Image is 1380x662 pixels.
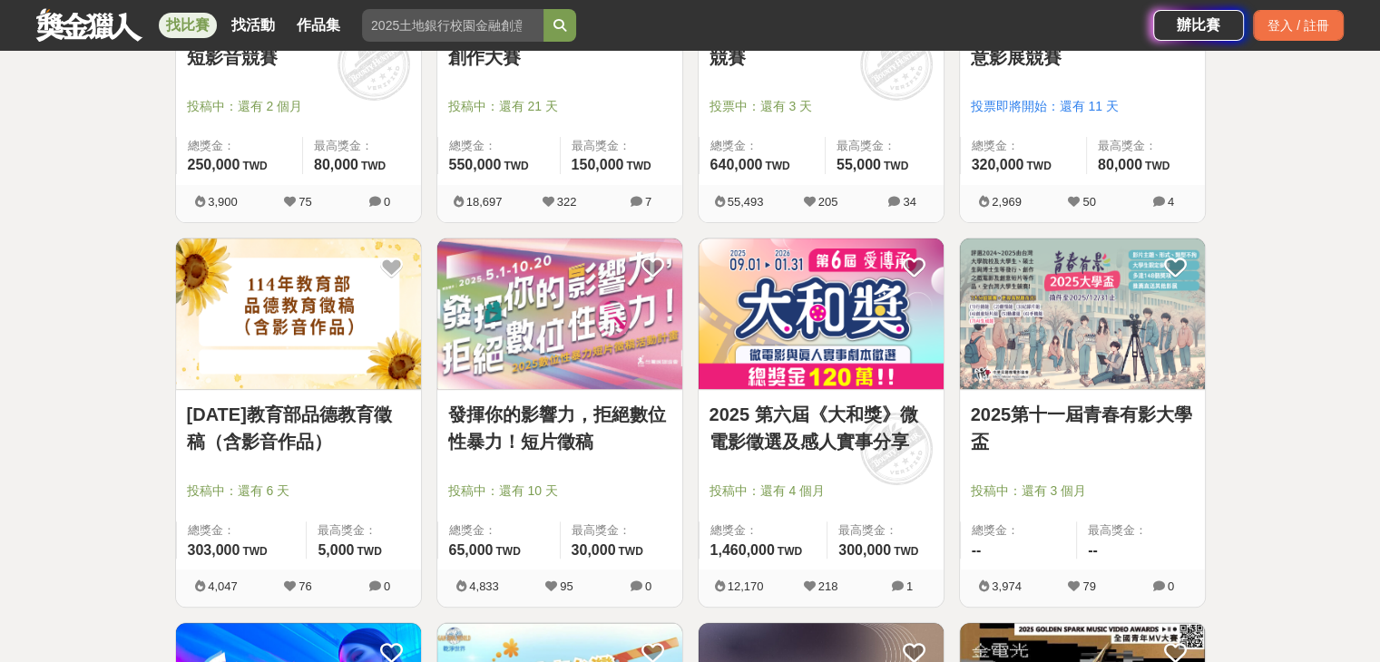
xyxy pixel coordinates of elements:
span: TWD [618,545,642,558]
span: 總獎金： [188,137,291,155]
a: 找比賽 [159,13,217,38]
span: TWD [242,160,267,172]
span: 3,900 [208,195,238,209]
span: 最高獎金： [572,521,671,540]
span: 55,493 [728,195,764,209]
span: 總獎金： [710,521,817,540]
span: 150,000 [572,157,624,172]
span: -- [972,542,982,558]
span: 最高獎金： [314,137,410,155]
span: 320,000 [972,157,1024,172]
span: 總獎金： [972,521,1066,540]
span: 55,000 [837,157,881,172]
span: 投稿中：還有 3 個月 [971,482,1194,501]
span: 7 [645,195,651,209]
span: 1 [906,579,913,593]
span: 投稿中：還有 21 天 [448,97,671,116]
span: 最高獎金： [572,137,671,155]
a: Cover Image [699,239,944,391]
span: 95 [560,579,573,593]
span: 0 [1168,579,1174,593]
span: 最高獎金： [1088,521,1194,540]
a: 找活動 [224,13,282,38]
span: 218 [818,579,838,593]
span: TWD [504,160,528,172]
img: Cover Image [176,239,421,390]
span: 300,000 [838,542,891,558]
span: TWD [357,545,381,558]
span: 205 [818,195,838,209]
span: 322 [557,195,577,209]
span: 投稿中：還有 4 個月 [710,482,933,501]
span: 總獎金： [449,521,549,540]
img: Cover Image [699,239,944,390]
span: 投票中：還有 3 天 [710,97,933,116]
span: 5,000 [318,542,354,558]
span: 最高獎金： [1098,137,1194,155]
div: 登入 / 註冊 [1253,10,1344,41]
span: TWD [1026,160,1051,172]
span: 75 [299,195,311,209]
span: 4 [1168,195,1174,209]
a: 2025 第六屆《大和獎》微電影徵選及感人實事分享 [710,401,933,455]
span: 80,000 [1098,157,1142,172]
span: 總獎金： [188,521,296,540]
span: -- [1088,542,1098,558]
span: 1,460,000 [710,542,775,558]
span: 18,697 [466,195,503,209]
a: Cover Image [176,239,421,391]
span: 79 [1082,579,1095,593]
span: TWD [765,160,789,172]
a: [DATE]教育部品德教育徵稿（含影音作品） [187,401,410,455]
span: 總獎金： [449,137,549,155]
span: 投稿中：還有 2 個月 [187,97,410,116]
span: 最高獎金： [837,137,933,155]
img: Cover Image [960,239,1205,390]
span: 30,000 [572,542,616,558]
span: TWD [894,545,918,558]
a: 辦比賽 [1153,10,1244,41]
span: 最高獎金： [838,521,932,540]
a: Cover Image [437,239,682,391]
span: 總獎金： [972,137,1075,155]
span: TWD [884,160,908,172]
span: TWD [495,545,520,558]
span: 0 [645,579,651,593]
a: Cover Image [960,239,1205,391]
span: 2,969 [992,195,1022,209]
span: TWD [1145,160,1170,172]
a: 發揮你的影響力，拒絕數位性暴力！短片徵稿 [448,401,671,455]
span: 0 [384,195,390,209]
span: 65,000 [449,542,494,558]
span: 投稿中：還有 10 天 [448,482,671,501]
a: 作品集 [289,13,347,38]
span: TWD [778,545,802,558]
span: 0 [384,579,390,593]
span: 250,000 [188,157,240,172]
span: 80,000 [314,157,358,172]
span: TWD [242,545,267,558]
span: 50 [1082,195,1095,209]
span: 640,000 [710,157,763,172]
span: 最高獎金： [318,521,409,540]
span: 4,047 [208,579,238,593]
span: 76 [299,579,311,593]
span: 3,974 [992,579,1022,593]
input: 2025土地銀行校園金融創意挑戰賽：從你出發 開啟智慧金融新頁 [362,9,543,42]
span: TWD [361,160,386,172]
span: TWD [626,160,651,172]
span: 34 [903,195,915,209]
span: 投票即將開始：還有 11 天 [971,97,1194,116]
span: 303,000 [188,542,240,558]
span: 12,170 [728,579,764,593]
span: 投稿中：還有 6 天 [187,482,410,501]
span: 總獎金： [710,137,814,155]
a: 2025第十一屆青春有影大學盃 [971,401,1194,455]
span: 550,000 [449,157,502,172]
span: 4,833 [469,579,499,593]
img: Cover Image [437,239,682,390]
